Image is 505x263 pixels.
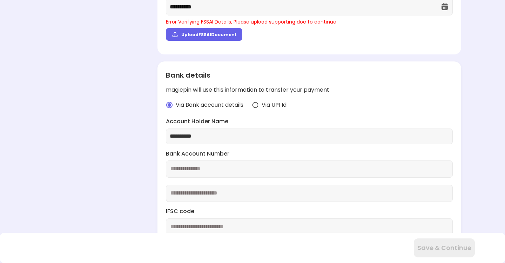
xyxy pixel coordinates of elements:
img: OcXK764TI_dg1n3pJKAFuNcYfYqBKGvmbXteblFrPew4KBASBbPUoKPFDRZzLe5z5khKOkBCrBseVNl8W_Mqhk0wgJF92Dyy9... [440,2,449,11]
span: Upload FSSAI Document [181,32,237,38]
img: radio [252,101,259,109]
label: IFSC code [166,208,453,216]
img: upload [171,31,179,38]
label: Account Holder Name [166,118,453,126]
div: Error Verifying FSSAI Details, Please upload supporting doc to continue [166,18,453,25]
span: Via Bank account details [176,101,243,109]
div: magicpin will use this information to transfer your payment [166,86,453,94]
div: Bank details [166,70,453,80]
button: Save & Continue [414,238,475,257]
span: Via UPI Id [262,101,287,109]
label: Bank Account Number [166,150,453,158]
img: radio [166,101,173,109]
